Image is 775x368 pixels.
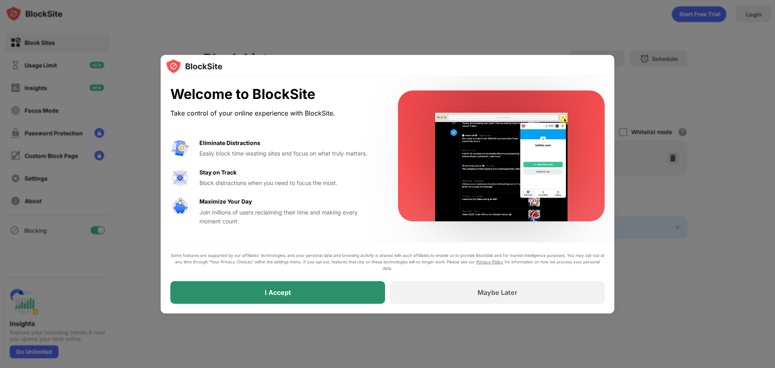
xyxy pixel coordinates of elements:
div: Eliminate Distractions [199,139,260,147]
div: Join millions of users reclaiming their time and making every moment count. [199,208,379,226]
div: I Accept [265,288,291,297]
img: logo-blocksite.svg [165,58,222,74]
div: Easily block time-wasting sites and focus on what truly matters. [199,149,379,158]
div: Some features are supported by our affiliates’ technologies, and your personal data and browsing ... [170,252,605,271]
div: Take control of your online experience with BlockSite. [170,107,379,119]
img: value-focus.svg [170,168,190,187]
div: Welcome to BlockSite [170,86,379,103]
div: Stay on Track [199,168,237,177]
div: Maximize Your Day [199,197,252,206]
img: value-safe-time.svg [170,197,190,217]
div: Maybe Later [478,288,517,297]
div: Block distractions when you need to focus the most. [199,179,379,187]
img: value-avoid-distractions.svg [170,139,190,158]
a: Privacy Policy [476,259,503,264]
